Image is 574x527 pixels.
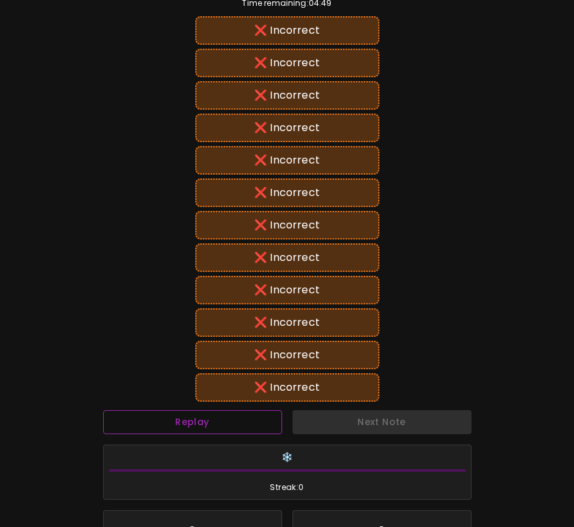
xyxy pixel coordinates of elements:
[202,88,373,103] div: ❌ Incorrect
[109,450,466,465] h6: ❄️
[202,250,373,265] div: ❌ Incorrect
[103,410,282,434] button: Replay
[202,55,373,71] div: ❌ Incorrect
[202,153,373,168] div: ❌ Incorrect
[202,282,373,298] div: ❌ Incorrect
[202,185,373,201] div: ❌ Incorrect
[109,481,466,494] span: Streak: 0
[202,23,373,38] div: ❌ Incorrect
[202,120,373,136] div: ❌ Incorrect
[202,315,373,330] div: ❌ Incorrect
[202,347,373,363] div: ❌ Incorrect
[202,217,373,233] div: ❌ Incorrect
[202,380,373,395] div: ❌ Incorrect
